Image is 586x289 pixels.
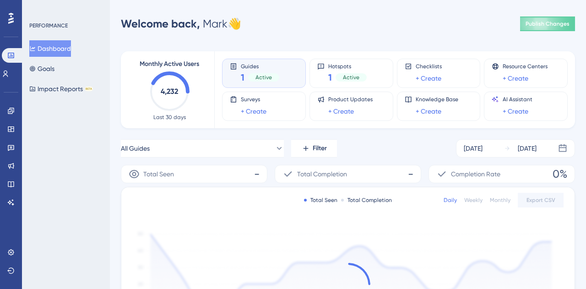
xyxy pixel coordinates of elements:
[464,143,483,154] div: [DATE]
[161,87,178,96] text: 4,232
[503,96,532,103] span: AI Assistant
[121,17,200,30] span: Welcome back,
[341,196,392,204] div: Total Completion
[416,106,441,117] a: + Create
[29,22,68,29] div: PERFORMANCE
[503,63,548,70] span: Resource Centers
[416,96,458,103] span: Knowledge Base
[328,71,332,84] span: 1
[291,139,337,158] button: Filter
[153,114,186,121] span: Last 30 days
[140,59,199,70] span: Monthly Active Users
[518,143,537,154] div: [DATE]
[121,139,284,158] button: All Guides
[241,63,279,69] span: Guides
[408,167,413,181] span: -
[254,167,260,181] span: -
[503,73,528,84] a: + Create
[328,63,367,69] span: Hotspots
[464,196,483,204] div: Weekly
[518,193,564,207] button: Export CSV
[304,196,337,204] div: Total Seen
[313,143,327,154] span: Filter
[29,60,54,77] button: Goals
[490,196,510,204] div: Monthly
[416,63,442,70] span: Checklists
[444,196,457,204] div: Daily
[526,20,570,27] span: Publish Changes
[526,196,555,204] span: Export CSV
[343,74,359,81] span: Active
[29,40,71,57] button: Dashboard
[255,74,272,81] span: Active
[121,16,241,31] div: Mark 👋
[241,96,266,103] span: Surveys
[143,169,174,180] span: Total Seen
[328,96,373,103] span: Product Updates
[553,167,567,181] span: 0%
[520,16,575,31] button: Publish Changes
[416,73,441,84] a: + Create
[328,106,354,117] a: + Create
[451,169,500,180] span: Completion Rate
[29,81,93,97] button: Impact ReportsBETA
[85,87,93,91] div: BETA
[241,106,266,117] a: + Create
[121,143,150,154] span: All Guides
[241,71,244,84] span: 1
[503,106,528,117] a: + Create
[297,169,347,180] span: Total Completion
